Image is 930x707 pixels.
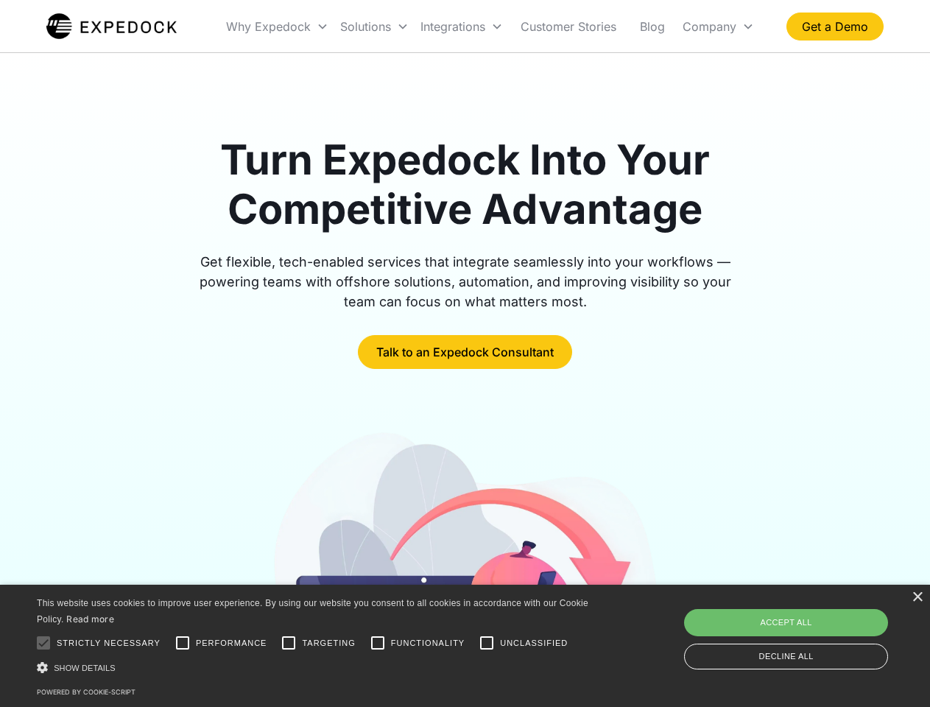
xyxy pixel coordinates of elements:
[302,637,355,650] span: Targeting
[415,1,509,52] div: Integrations
[420,19,485,34] div: Integrations
[340,19,391,34] div: Solutions
[685,548,930,707] iframe: Chat Widget
[334,1,415,52] div: Solutions
[509,1,628,52] a: Customer Stories
[500,637,568,650] span: Unclassified
[786,13,884,41] a: Get a Demo
[628,1,677,52] a: Blog
[57,637,161,650] span: Strictly necessary
[66,613,114,625] a: Read more
[683,19,736,34] div: Company
[46,12,177,41] img: Expedock Logo
[46,12,177,41] a: home
[183,252,748,312] div: Get flexible, tech-enabled services that integrate seamlessly into your workflows — powering team...
[37,598,588,625] span: This website uses cookies to improve user experience. By using our website you consent to all coo...
[37,660,593,675] div: Show details
[183,136,748,234] h1: Turn Expedock Into Your Competitive Advantage
[37,688,135,696] a: Powered by cookie-script
[226,19,311,34] div: Why Expedock
[220,1,334,52] div: Why Expedock
[196,637,267,650] span: Performance
[391,637,465,650] span: Functionality
[677,1,760,52] div: Company
[358,335,572,369] a: Talk to an Expedock Consultant
[54,664,116,672] span: Show details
